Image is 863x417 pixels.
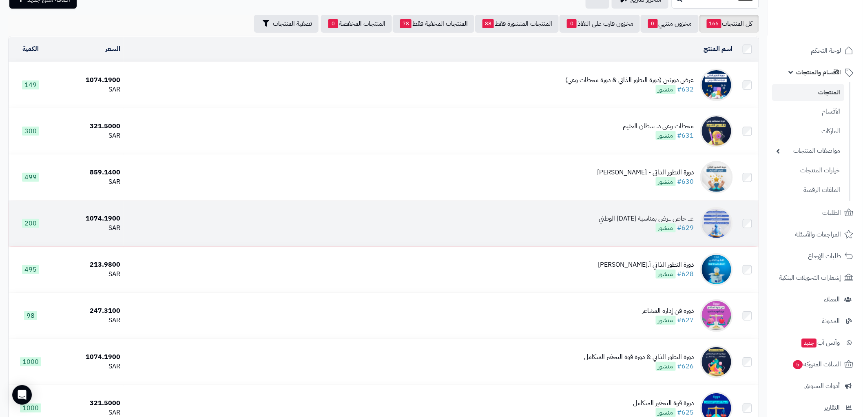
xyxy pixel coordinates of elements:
div: SAR [55,85,120,94]
a: #630 [677,177,694,187]
div: Open Intercom Messenger [12,385,32,405]
a: كل المنتجات166 [699,15,759,33]
a: #626 [677,361,694,371]
span: جديد [802,339,817,348]
a: مواصفات المنتجات [772,142,845,160]
a: #631 [677,131,694,140]
span: منشور [656,316,676,325]
a: اسم المنتج [704,44,733,54]
span: 0 [648,19,658,28]
div: دورة التطور الذاتي أ.[PERSON_NAME] [598,260,694,270]
span: 78 [400,19,412,28]
img: دورة التطور الذاتي أ.فهد بن مسلم [700,253,733,286]
div: دورة التطور الذاتي - [PERSON_NAME] [597,168,694,177]
a: العملاء [772,290,858,309]
span: 495 [22,265,39,274]
span: 149 [22,80,39,89]
div: SAR [55,270,120,279]
span: إشعارات التحويلات البنكية [779,272,841,283]
span: المراجعات والأسئلة [795,229,841,240]
span: منشور [656,408,676,417]
div: 321.5000 [55,399,120,408]
span: 200 [22,219,39,228]
span: 5 [793,360,803,370]
a: الطلبات [772,203,858,223]
span: العملاء [824,294,840,305]
a: المدونة [772,311,858,331]
div: 247.3100 [55,306,120,316]
a: السلات المتروكة5 [772,355,858,374]
div: SAR [55,362,120,371]
div: 1074.1900 [55,76,120,85]
div: دورة فن إدارة المشاعر [642,306,694,316]
div: SAR [55,316,120,325]
div: محطات وعي د. سطان العثيم [623,122,694,131]
span: 0 [328,19,338,28]
div: 213.9800 [55,260,120,270]
a: #632 [677,85,694,94]
img: عـــ خاص ـــرض بمناسبة اليوم الوطني [700,207,733,240]
div: دورة قوة التحفيز المتكامل [633,399,694,408]
img: logo-2.png [808,10,855,27]
span: 300 [22,127,39,136]
div: 321.5000 [55,122,120,131]
span: 0 [567,19,577,28]
a: مخزون قارب على النفاذ0 [560,15,640,33]
span: منشور [656,223,676,232]
span: طلبات الإرجاع [808,250,841,262]
a: لوحة التحكم [772,41,858,60]
span: 1000 [20,357,41,366]
span: منشور [656,177,676,186]
a: #627 [677,315,694,325]
img: دورة التطور الذاتي - نعيم التسليم [700,161,733,194]
a: مخزون منتهي0 [641,15,699,33]
span: التقارير [825,402,840,413]
span: منشور [656,270,676,279]
a: المراجعات والأسئلة [772,225,858,244]
button: تصفية المنتجات [254,15,319,33]
span: منشور [656,362,676,371]
span: تصفية المنتجات [273,19,312,29]
a: المنتجات المخفية فقط78 [393,15,474,33]
a: المنتجات المنشورة فقط88 [475,15,559,33]
a: طلبات الإرجاع [772,246,858,266]
span: منشور [656,131,676,140]
a: الماركات [772,123,845,140]
span: 499 [22,173,39,182]
a: أدوات التسويق [772,376,858,396]
a: الكمية [22,44,39,54]
span: أدوات التسويق [805,380,840,392]
span: الطلبات [823,207,841,219]
span: 1000 [20,404,41,413]
span: السلات المتروكة [792,359,841,370]
a: الملفات الرقمية [772,181,845,199]
a: المنتجات [772,84,845,101]
div: 1074.1900 [55,352,120,362]
img: دورة فن إدارة المشاعر [700,299,733,332]
a: المنتجات المخفضة0 [321,15,392,33]
span: منشور [656,85,676,94]
div: 1074.1900 [55,214,120,223]
div: عـــ خاص ـــرض بمناسبة [DATE] الوطني [599,214,694,223]
div: عرض دورتين (دورة التطور الذاتي & دورة محطات وعي) [566,76,694,85]
span: المدونة [822,315,840,327]
span: 98 [24,311,37,320]
a: خيارات المنتجات [772,162,845,179]
img: محطات وعي د. سطان العثيم [700,115,733,147]
a: الأقسام [772,103,845,120]
a: السعر [105,44,120,54]
div: 859.1400 [55,168,120,177]
span: 88 [482,19,494,28]
a: إشعارات التحويلات البنكية [772,268,858,288]
div: SAR [55,223,120,233]
div: SAR [55,131,120,140]
div: SAR [55,177,120,187]
span: وآتس آب [801,337,840,348]
img: عرض دورتين (دورة التطور الذاتي & دورة محطات وعي) [700,69,733,101]
img: دورة التطور الذاتي & دورة قوة التحفيز المتكامل [700,346,733,378]
span: لوحة التحكم [811,45,841,56]
div: دورة التطور الذاتي & دورة قوة التحفيز المتكامل [584,352,694,362]
a: #629 [677,223,694,233]
a: وآتس آبجديد [772,333,858,352]
span: الأقسام والمنتجات [797,67,841,78]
